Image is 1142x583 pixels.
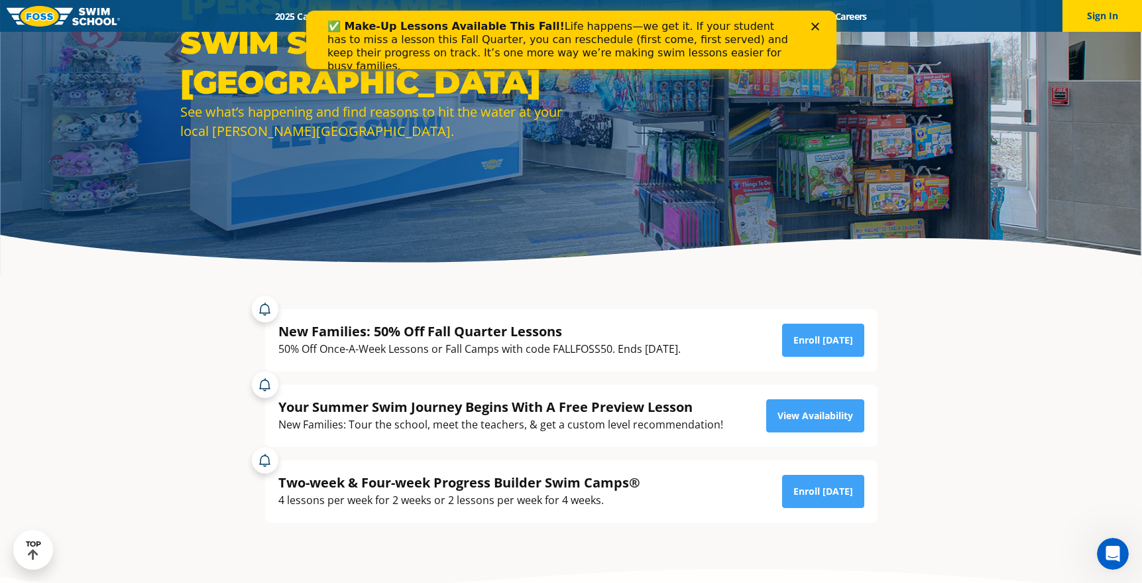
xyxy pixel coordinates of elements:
div: Two-week & Four-week Progress Builder Swim Camps® [278,474,640,491]
div: Your Summer Swim Journey Begins With A Free Preview Lesson [278,398,723,416]
div: See what’s happening and find reasons to hit the water at your local [PERSON_NAME][GEOGRAPHIC_DATA]. [180,102,565,141]
a: Swim Path® Program [402,10,518,23]
div: Life happens—we get it. If your student has to miss a lesson this Fall Quarter, you can reschedul... [21,9,488,62]
a: Schools [347,10,402,23]
div: TOP [26,540,41,560]
iframe: Intercom live chat banner [306,11,836,69]
a: Blog [781,10,823,23]
div: New Families: 50% Off Fall Quarter Lessons [278,322,681,340]
div: 4 lessons per week for 2 weeks or 2 lessons per week for 4 weeks. [278,491,640,509]
div: 50% Off Once-A-Week Lessons or Fall Camps with code FALLFOSS50. Ends [DATE]. [278,340,681,358]
a: View Availability [766,399,864,432]
div: Close [505,12,518,20]
iframe: Intercom live chat [1097,538,1129,570]
div: New Families: Tour the school, meet the teachers, & get a custom level recommendation! [278,416,723,434]
img: FOSS Swim School Logo [7,6,120,27]
a: Careers [823,10,878,23]
a: About [PERSON_NAME] [518,10,642,23]
b: ✅ Make-Up Lessons Available This Fall! [21,9,258,22]
a: Swim Like [PERSON_NAME] [642,10,782,23]
a: Enroll [DATE] [782,324,864,357]
a: Enroll [DATE] [782,475,864,508]
a: 2025 Calendar [264,10,347,23]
